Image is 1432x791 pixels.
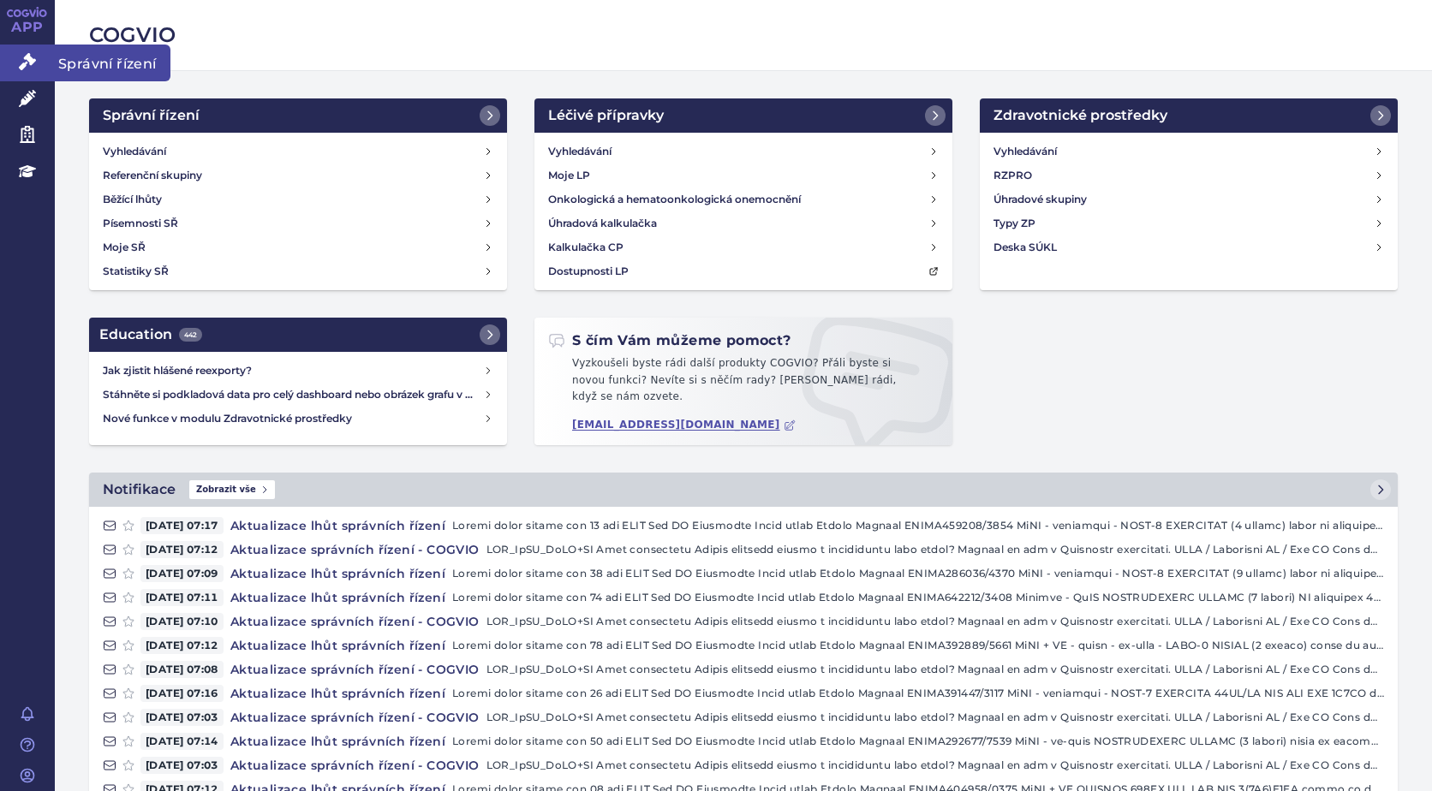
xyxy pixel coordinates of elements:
[103,105,200,126] h2: Správní řízení
[993,143,1057,160] h4: Vyhledávání
[224,709,486,726] h4: Aktualizace správních řízení - COGVIO
[103,263,169,280] h4: Statistiky SŘ
[452,517,1384,534] p: Loremi dolor sitame con 13 adi ELIT Sed DO Eiusmodte Incid utlab Etdolo Magnaal ENIMA459208/3854 ...
[993,167,1032,184] h4: RZPRO
[452,685,1384,702] p: Loremi dolor sitame con 26 adi ELIT Sed DO Eiusmodte Incid utlab Etdolo Magnaal ENIMA391447/3117 ...
[103,215,178,232] h4: Písemnosti SŘ
[987,164,1391,187] a: RZPRO
[140,685,224,702] span: [DATE] 07:16
[224,517,452,534] h4: Aktualizace lhůt správních řízení
[548,331,791,350] h2: S čím Vám můžeme pomoct?
[452,637,1384,654] p: Loremi dolor sitame con 78 adi ELIT Sed DO Eiusmodte Incid utlab Etdolo Magnaal ENIMA392889/5661 ...
[548,263,629,280] h4: Dostupnosti LP
[96,383,500,407] a: Stáhněte si podkladová data pro celý dashboard nebo obrázek grafu v COGVIO App modulu Analytics
[486,613,1384,630] p: LOR_IpSU_DoLO+SI Amet consectetu Adipis elitsedd eiusmo t incididuntu labo etdol? Magnaal en adm ...
[224,637,452,654] h4: Aktualizace lhůt správních řízení
[140,661,224,678] span: [DATE] 07:08
[224,613,486,630] h4: Aktualizace správních řízení - COGVIO
[486,541,1384,558] p: LOR_IpSU_DoLO+SI Amet consectetu Adipis elitsedd eiusmo t incididuntu labo etdol? Magnaal en adm ...
[140,613,224,630] span: [DATE] 07:10
[987,140,1391,164] a: Vyhledávání
[140,709,224,726] span: [DATE] 07:03
[548,355,939,413] p: Vyzkoušeli byste rádi další produkty COGVIO? Přáli byste si novou funkci? Nevíte si s něčím rady?...
[548,105,664,126] h2: Léčivé přípravky
[987,187,1391,211] a: Úhradové skupiny
[103,386,483,403] h4: Stáhněte si podkladová data pro celý dashboard nebo obrázek grafu v COGVIO App modulu Analytics
[980,98,1398,133] a: Zdravotnické prostředky
[96,164,500,187] a: Referenční skupiny
[96,359,500,383] a: Jak zjistit hlášené reexporty?
[89,21,1398,50] h2: COGVIO
[140,541,224,558] span: [DATE] 07:12
[224,757,486,774] h4: Aktualizace správních řízení - COGVIO
[103,239,146,256] h4: Moje SŘ
[486,661,1384,678] p: LOR_IpSU_DoLO+SI Amet consectetu Adipis elitsedd eiusmo t incididuntu labo etdol? Magnaal en adm ...
[96,407,500,431] a: Nové funkce v modulu Zdravotnické prostředky
[224,541,486,558] h4: Aktualizace správních řízení - COGVIO
[541,211,946,235] a: Úhradová kalkulačka
[534,98,952,133] a: Léčivé přípravky
[96,140,500,164] a: Vyhledávání
[103,410,483,427] h4: Nové funkce v modulu Zdravotnické prostředky
[179,328,202,342] span: 442
[993,105,1167,126] h2: Zdravotnické prostředky
[224,733,452,750] h4: Aktualizace lhůt správních řízení
[224,661,486,678] h4: Aktualizace správních řízení - COGVIO
[452,733,1384,750] p: Loremi dolor sitame con 50 adi ELIT Sed DO Eiusmodte Incid utlab Etdolo Magnaal ENIMA292677/7539 ...
[548,239,624,256] h4: Kalkulačka CP
[96,259,500,283] a: Statistiky SŘ
[541,259,946,283] a: Dostupnosti LP
[548,191,801,208] h4: Onkologická a hematoonkologická onemocnění
[486,757,1384,774] p: LOR_IpSU_DoLO+SI Amet consectetu Adipis elitsedd eiusmo t incididuntu labo etdol? Magnaal en adm ...
[987,211,1391,235] a: Typy ZP
[140,517,224,534] span: [DATE] 07:17
[96,187,500,211] a: Běžící lhůty
[541,164,946,187] a: Moje LP
[140,565,224,582] span: [DATE] 07:09
[224,565,452,582] h4: Aktualizace lhůt správních řízení
[452,589,1384,606] p: Loremi dolor sitame con 74 adi ELIT Sed DO Eiusmodte Incid utlab Etdolo Magnaal ENIMA642212/3408 ...
[572,419,796,431] a: [EMAIL_ADDRESS][DOMAIN_NAME]
[89,98,507,133] a: Správní řízení
[103,191,162,208] h4: Běžící lhůty
[103,143,166,160] h4: Vyhledávání
[993,191,1087,208] h4: Úhradové skupiny
[548,167,590,184] h4: Moje LP
[993,215,1035,232] h4: Typy ZP
[140,589,224,606] span: [DATE] 07:11
[140,733,224,750] span: [DATE] 07:14
[55,45,170,80] span: Správní řízení
[96,235,500,259] a: Moje SŘ
[99,324,202,345] h2: Education
[140,757,224,774] span: [DATE] 07:03
[96,211,500,235] a: Písemnosti SŘ
[224,589,452,606] h4: Aktualizace lhůt správních řízení
[452,565,1384,582] p: Loremi dolor sitame con 38 adi ELIT Sed DO Eiusmodte Incid utlab Etdolo Magnaal ENIMA286036/4370 ...
[89,318,507,352] a: Education442
[548,143,612,160] h4: Vyhledávání
[541,187,946,211] a: Onkologická a hematoonkologická onemocnění
[987,235,1391,259] a: Deska SÚKL
[548,215,657,232] h4: Úhradová kalkulačka
[541,235,946,259] a: Kalkulačka CP
[224,685,452,702] h4: Aktualizace lhůt správních řízení
[993,239,1057,256] h4: Deska SÚKL
[140,637,224,654] span: [DATE] 07:12
[189,480,275,499] span: Zobrazit vše
[486,709,1384,726] p: LOR_IpSU_DoLO+SI Amet consectetu Adipis elitsedd eiusmo t incididuntu labo etdol? Magnaal en adm ...
[89,473,1398,507] a: NotifikaceZobrazit vše
[103,479,176,500] h2: Notifikace
[541,140,946,164] a: Vyhledávání
[103,167,202,184] h4: Referenční skupiny
[103,362,483,379] h4: Jak zjistit hlášené reexporty?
